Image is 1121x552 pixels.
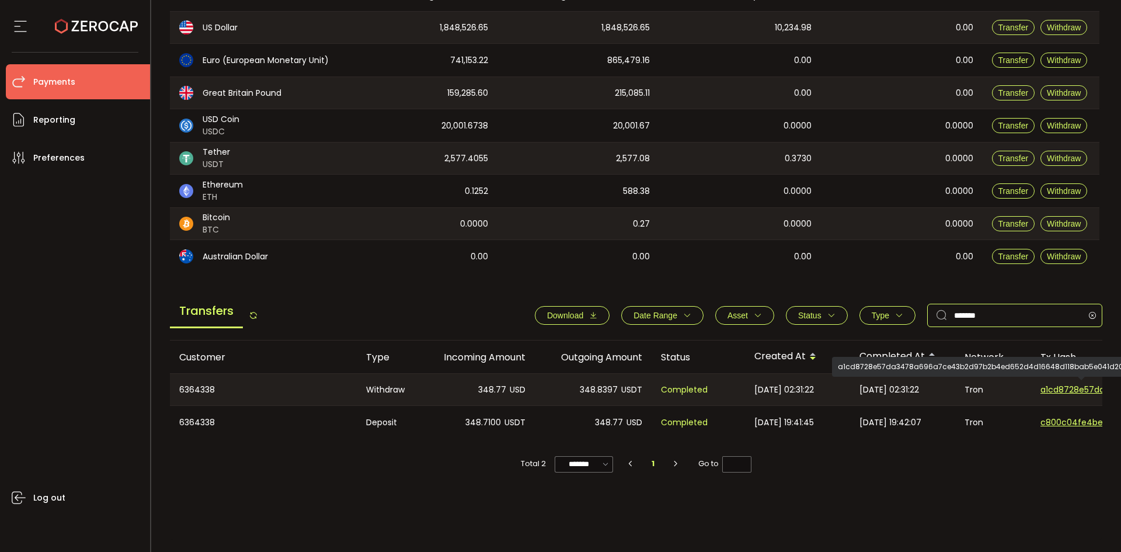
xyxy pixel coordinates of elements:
[623,185,650,198] span: 588.38
[1040,85,1087,100] button: Withdraw
[535,306,610,325] button: Download
[170,374,357,405] div: 6364338
[998,121,1029,130] span: Transfer
[956,250,973,263] span: 0.00
[450,54,488,67] span: 741,153.22
[955,406,1031,439] div: Tron
[1040,151,1087,166] button: Withdraw
[955,350,1031,364] div: Network
[179,217,193,231] img: btc_portfolio.svg
[33,112,75,129] span: Reporting
[985,426,1121,552] iframe: Chat Widget
[203,224,230,236] span: BTC
[203,191,243,203] span: ETH
[521,456,546,472] span: Total 2
[859,306,915,325] button: Type
[633,311,677,320] span: Date Range
[444,152,488,165] span: 2,577.4055
[170,406,357,439] div: 6364338
[998,186,1029,196] span: Transfer
[547,311,583,320] span: Download
[850,347,955,367] div: Completed At
[203,113,239,126] span: USD Coin
[1040,183,1087,199] button: Withdraw
[33,74,75,91] span: Payments
[504,416,525,429] span: USDT
[745,347,850,367] div: Created At
[478,383,506,397] span: 348.77
[203,211,230,224] span: Bitcoin
[179,184,193,198] img: eth_portfolio.svg
[203,179,243,191] span: Ethereum
[785,152,812,165] span: 0.3730
[1047,88,1081,98] span: Withdraw
[998,252,1029,261] span: Transfer
[998,219,1029,228] span: Transfer
[945,152,973,165] span: 0.0000
[357,374,418,405] div: Withdraw
[613,119,650,133] span: 20,001.67
[179,249,193,263] img: aud_portfolio.svg
[945,185,973,198] span: 0.0000
[460,217,488,231] span: 0.0000
[1040,216,1087,231] button: Withdraw
[1047,154,1081,163] span: Withdraw
[1047,219,1081,228] span: Withdraw
[471,250,488,263] span: 0.00
[580,383,618,397] span: 348.8397
[945,119,973,133] span: 0.0000
[956,54,973,67] span: 0.00
[643,456,664,472] li: 1
[784,119,812,133] span: 0.0000
[535,350,652,364] div: Outgoing Amount
[1040,20,1087,35] button: Withdraw
[179,119,193,133] img: usdc_portfolio.svg
[992,183,1035,199] button: Transfer
[179,53,193,67] img: eur_portfolio.svg
[794,250,812,263] span: 0.00
[607,54,650,67] span: 865,479.16
[621,306,704,325] button: Date Range
[754,416,814,429] span: [DATE] 19:41:45
[357,406,418,439] div: Deposit
[794,86,812,100] span: 0.00
[794,54,812,67] span: 0.00
[203,87,281,99] span: Great Britain Pound
[992,249,1035,264] button: Transfer
[992,118,1035,133] button: Transfer
[465,185,488,198] span: 0.1252
[992,151,1035,166] button: Transfer
[784,217,812,231] span: 0.0000
[465,416,501,429] span: 348.7100
[715,306,774,325] button: Asset
[595,416,623,429] span: 348.77
[203,146,230,158] span: Tether
[179,20,193,34] img: usd_portfolio.svg
[859,383,919,397] span: [DATE] 02:31:22
[1040,249,1087,264] button: Withdraw
[447,86,488,100] span: 159,285.60
[418,350,535,364] div: Incoming Amount
[203,54,329,67] span: Euro (European Monetary Unit)
[170,295,243,328] span: Transfers
[784,185,812,198] span: 0.0000
[179,86,193,100] img: gbp_portfolio.svg
[170,350,357,364] div: Customer
[203,251,268,263] span: Australian Dollar
[633,217,650,231] span: 0.27
[203,126,239,138] span: USDC
[956,86,973,100] span: 0.00
[357,350,418,364] div: Type
[179,151,193,165] img: usdt_portfolio.svg
[698,456,751,472] span: Go to
[998,88,1029,98] span: Transfer
[998,23,1029,32] span: Transfer
[727,311,748,320] span: Asset
[601,21,650,34] span: 1,848,526.65
[203,22,238,34] span: US Dollar
[859,416,921,429] span: [DATE] 19:42:07
[440,21,488,34] span: 1,848,526.65
[955,374,1031,405] div: Tron
[786,306,848,325] button: Status
[872,311,889,320] span: Type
